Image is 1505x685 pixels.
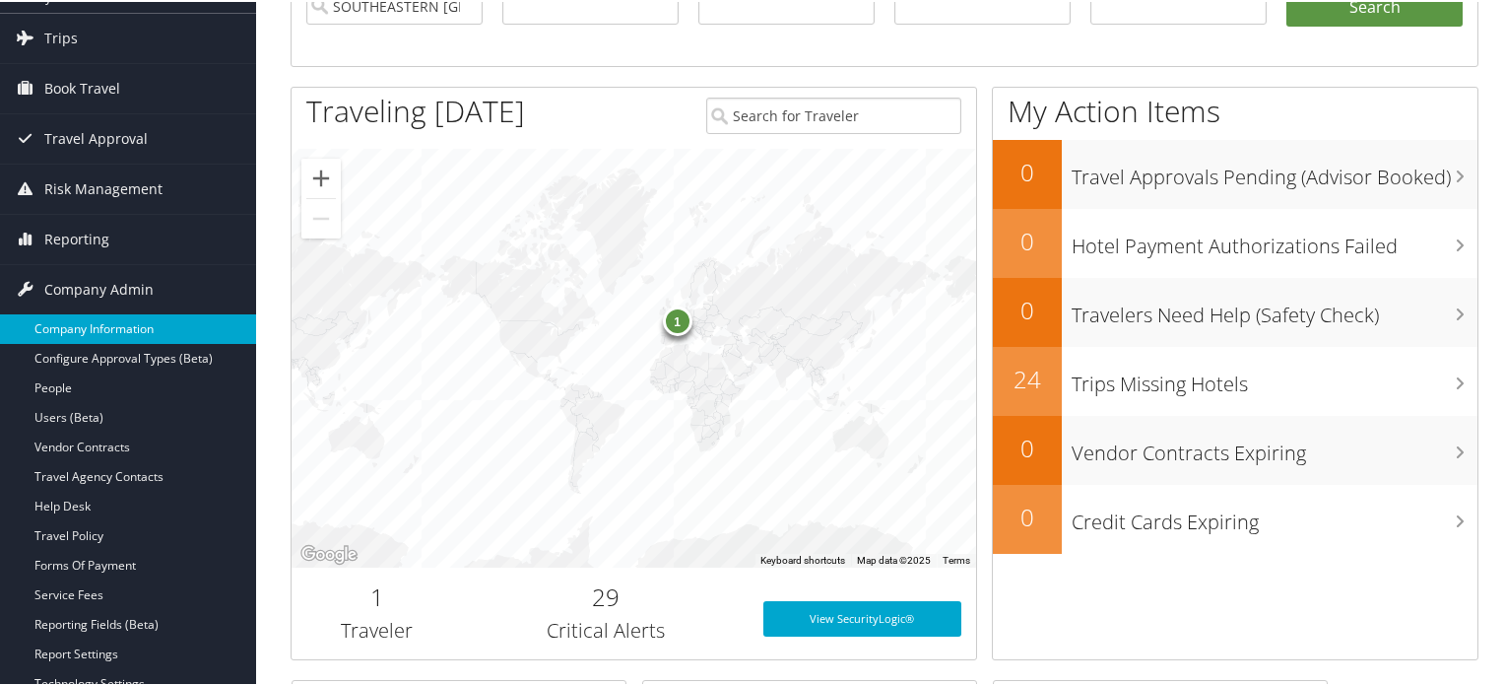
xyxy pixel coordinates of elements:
[1072,497,1477,534] h3: Credit Cards Expiring
[993,430,1062,463] h2: 0
[44,62,120,111] span: Book Travel
[993,276,1477,345] a: 0Travelers Need Help (Safety Check)
[993,414,1477,483] a: 0Vendor Contracts Expiring
[993,361,1062,394] h2: 24
[44,12,78,61] span: Trips
[44,163,163,212] span: Risk Management
[943,553,970,564] a: Terms (opens in new tab)
[1072,152,1477,189] h3: Travel Approvals Pending (Advisor Booked)
[993,207,1477,276] a: 0Hotel Payment Authorizations Failed
[1072,428,1477,465] h3: Vendor Contracts Expiring
[993,292,1062,325] h2: 0
[296,540,361,566] img: Google
[1072,290,1477,327] h3: Travelers Need Help (Safety Check)
[478,615,734,643] h3: Critical Alerts
[1072,221,1477,258] h3: Hotel Payment Authorizations Failed
[296,540,361,566] a: Open this area in Google Maps (opens a new window)
[993,154,1062,187] h2: 0
[301,157,341,196] button: Zoom in
[760,552,845,566] button: Keyboard shortcuts
[44,112,148,162] span: Travel Approval
[993,483,1477,552] a: 0Credit Cards Expiring
[44,213,109,262] span: Reporting
[44,263,154,312] span: Company Admin
[993,345,1477,414] a: 24Trips Missing Hotels
[993,223,1062,256] h2: 0
[478,579,734,612] h2: 29
[662,304,691,333] div: 1
[301,197,341,237] button: Zoom out
[306,89,525,130] h1: Traveling [DATE]
[1072,359,1477,396] h3: Trips Missing Hotels
[993,89,1477,130] h1: My Action Items
[306,579,448,612] h2: 1
[993,499,1062,532] h2: 0
[763,599,962,635] a: View SecurityLogic®
[857,553,931,564] span: Map data ©2025
[706,96,962,132] input: Search for Traveler
[306,615,448,643] h3: Traveler
[993,138,1477,207] a: 0Travel Approvals Pending (Advisor Booked)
